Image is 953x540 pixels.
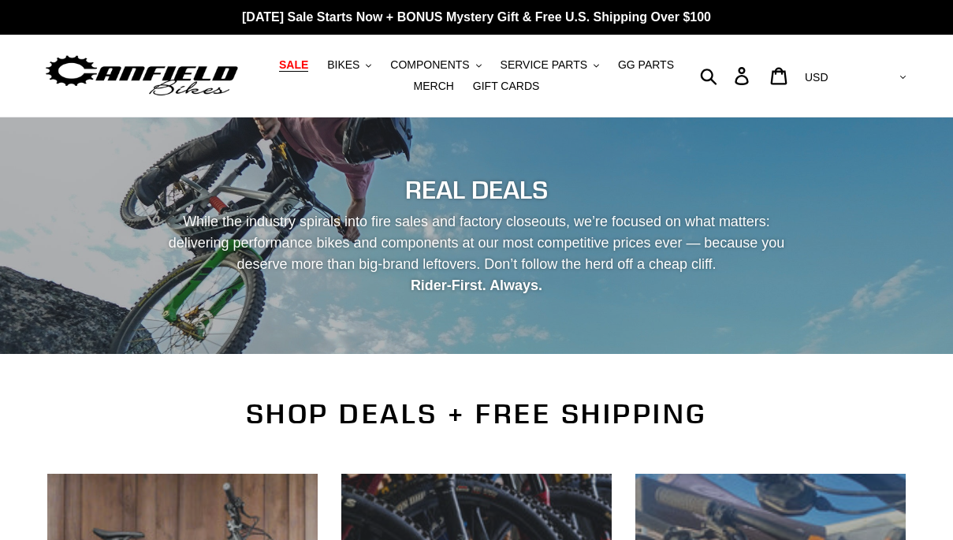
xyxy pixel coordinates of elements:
[327,58,359,72] span: BIKES
[618,58,674,72] span: GG PARTS
[465,76,548,97] a: GIFT CARDS
[154,211,799,296] p: While the industry spirals into fire sales and factory closeouts, we’re focused on what matters: ...
[47,175,906,205] h2: REAL DEALS
[501,58,587,72] span: SERVICE PARTS
[47,397,906,430] h2: SHOP DEALS + FREE SHIPPING
[390,58,469,72] span: COMPONENTS
[411,277,542,293] strong: Rider-First. Always.
[414,80,454,93] span: MERCH
[271,54,316,76] a: SALE
[319,54,379,76] button: BIKES
[473,80,540,93] span: GIFT CARDS
[382,54,489,76] button: COMPONENTS
[43,51,240,101] img: Canfield Bikes
[279,58,308,72] span: SALE
[610,54,682,76] a: GG PARTS
[406,76,462,97] a: MERCH
[493,54,607,76] button: SERVICE PARTS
